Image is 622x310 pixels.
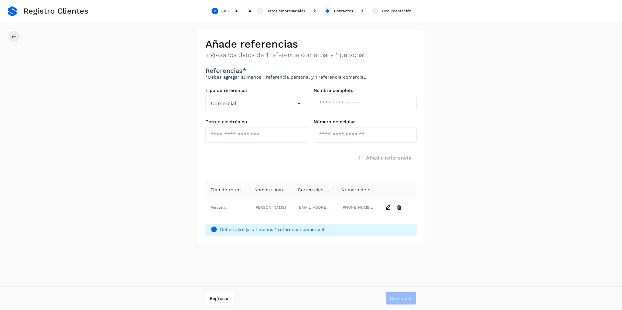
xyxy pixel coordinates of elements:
[210,296,229,301] span: Regresar
[206,292,233,305] button: Regresar
[390,296,412,301] span: Continuar
[221,8,230,14] div: CIEC
[220,226,411,233] span: Debes agregar al menos 1 referencia comercial
[211,100,236,107] span: Comercial
[352,150,417,165] button: Añadir referencia
[382,8,411,14] div: Documentación
[205,38,417,50] h2: Añade referencias
[205,67,417,74] h3: Referencias*
[266,8,305,14] div: Datos empresariales
[205,51,417,59] p: Ingresa los datos de 1 referencia comercial y 1 personal
[366,154,411,161] span: Añadir referencia
[211,205,227,210] span: Personal
[341,187,383,192] span: Número de celular
[314,119,417,125] label: Número de celular
[298,187,339,192] span: Correo electrónico
[293,199,336,216] td: [EMAIL_ADDRESS][DOMAIN_NAME]
[386,292,416,305] button: Continuar
[211,187,252,192] span: Tipo de referencia
[205,74,417,80] p: *Debes agregar al menos 1 referencia personal y 1 referencia comercial.
[205,119,308,125] label: Correo electrónico
[334,8,353,14] div: Contactos
[249,199,293,216] td: [PERSON_NAME]
[336,199,380,216] td: [PHONE_NUMBER]
[205,88,308,93] label: Tipo de referencia
[23,6,88,16] span: Registro Clientes
[254,187,294,192] span: Nombre completo
[314,88,417,93] label: Nombre completo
